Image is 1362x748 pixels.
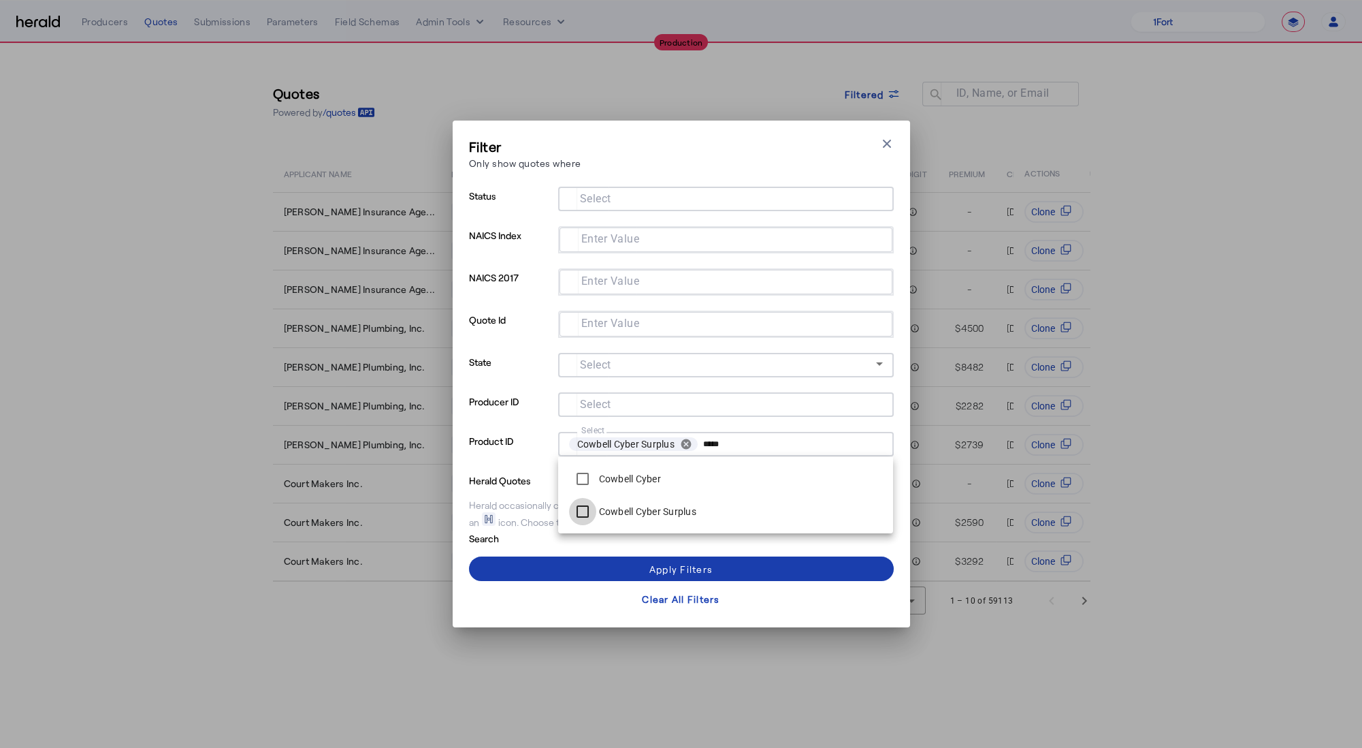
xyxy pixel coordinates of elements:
p: Producer ID [469,392,553,432]
mat-label: Select [580,192,611,205]
p: State [469,353,553,392]
label: Cowbell Cyber [596,472,661,486]
button: remove Cowbell Cyber Surplus [675,438,698,450]
div: Clear All Filters [642,592,719,606]
span: Cowbell Cyber Surplus [577,437,675,451]
p: Search [469,529,575,546]
mat-chip-grid: Selection [569,395,883,411]
mat-chip-grid: Selection [570,315,881,331]
mat-chip-grid: Selection [570,230,881,247]
mat-label: Enter Value [581,232,640,245]
button: Clear All Filters [469,587,894,611]
mat-chip-grid: Selection [570,272,881,289]
p: NAICS 2017 [469,268,553,311]
p: Herald Quotes [469,471,575,488]
label: Cowbell Cyber Surplus [596,505,696,518]
mat-chip-grid: Selection [569,189,883,206]
div: Herald occasionally creates quotes on your behalf for testing purposes, which will be shown with ... [469,499,894,529]
p: Only show quotes where [469,156,581,170]
p: Status [469,187,553,226]
mat-label: Select [580,398,611,411]
mat-label: Enter Value [581,275,640,287]
p: NAICS Index [469,226,553,268]
h3: Filter [469,137,581,156]
mat-chip-grid: Selection [569,435,883,454]
p: Quote Id [469,311,553,353]
mat-label: Enter Value [581,317,640,330]
mat-label: Select [581,425,605,435]
div: Apply Filters [649,562,713,576]
mat-label: Select [580,358,611,371]
p: Product ID [469,432,553,471]
button: Apply Filters [469,557,894,581]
